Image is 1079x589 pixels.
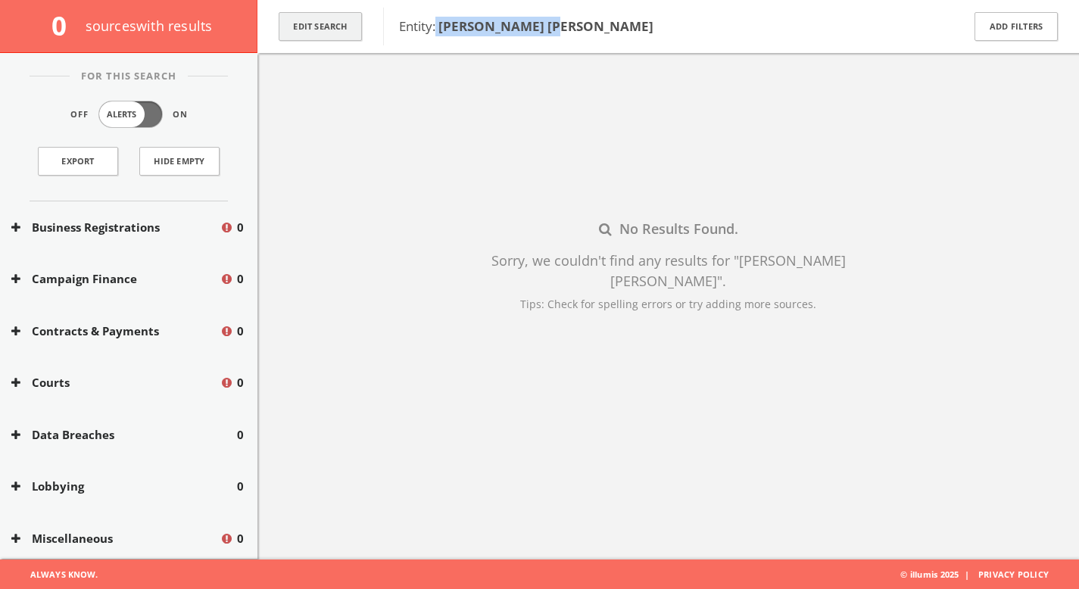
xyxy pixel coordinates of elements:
div: Sorry, we couldn't find any results for " [PERSON_NAME] [PERSON_NAME] " . [463,250,874,291]
button: Business Registrations [11,219,220,236]
button: Contracts & Payments [11,323,220,340]
span: On [173,108,188,121]
button: Campaign Finance [11,270,220,288]
span: source s with results [86,17,213,35]
button: Edit Search [279,12,362,42]
span: 0 [237,323,244,340]
span: 0 [51,8,80,43]
span: 0 [237,478,244,495]
div: Tips: Check for spelling errors or try adding more sources. [463,295,874,311]
button: Data Breaches [11,426,237,444]
span: For This Search [70,69,188,84]
span: | [959,569,975,580]
button: Lobbying [11,478,237,495]
b: [PERSON_NAME] [PERSON_NAME] [438,17,653,35]
a: Export [38,147,118,176]
span: 0 [237,219,244,236]
span: 0 [237,530,244,547]
button: Courts [11,374,220,391]
button: Add Filters [975,12,1058,42]
div: No Results Found. [463,218,874,238]
span: 0 [237,374,244,391]
a: Privacy Policy [978,569,1049,580]
span: 0 [237,270,244,288]
span: 0 [237,426,244,444]
span: Entity: [399,17,653,35]
span: Off [70,108,89,121]
button: Miscellaneous [11,530,220,547]
button: Hide Empty [139,147,220,176]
